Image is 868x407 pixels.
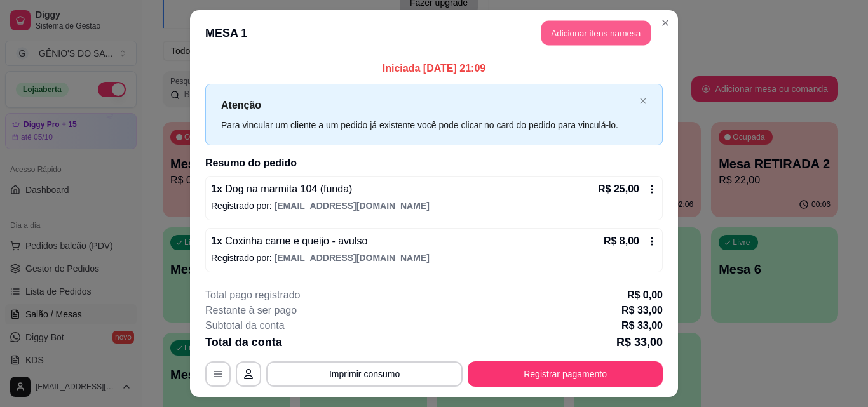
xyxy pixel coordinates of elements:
[621,318,663,333] p: R$ 33,00
[205,156,663,171] h2: Resumo do pedido
[190,10,678,56] header: MESA 1
[205,303,297,318] p: Restante à ser pago
[205,318,285,333] p: Subtotal da conta
[266,361,463,387] button: Imprimir consumo
[468,361,663,387] button: Registrar pagamento
[598,182,639,197] p: R$ 25,00
[211,234,367,249] p: 1 x
[205,333,282,351] p: Total da conta
[211,182,352,197] p: 1 x
[211,199,657,212] p: Registrado por:
[621,303,663,318] p: R$ 33,00
[222,236,368,246] span: Coxinha carne e queijo - avulso
[221,97,634,113] p: Atenção
[205,61,663,76] p: Iniciada [DATE] 21:09
[541,21,651,46] button: Adicionar itens namesa
[627,288,663,303] p: R$ 0,00
[205,288,300,303] p: Total pago registrado
[639,97,647,105] span: close
[221,118,634,132] div: Para vincular um cliente a um pedido já existente você pode clicar no card do pedido para vinculá...
[616,333,663,351] p: R$ 33,00
[655,13,675,33] button: Close
[211,251,657,264] p: Registrado por:
[639,97,647,105] button: close
[275,253,430,263] span: [EMAIL_ADDRESS][DOMAIN_NAME]
[275,201,430,211] span: [EMAIL_ADDRESS][DOMAIN_NAME]
[222,183,353,194] span: Dog na marmita 104 (funda)
[604,234,639,249] p: R$ 8,00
